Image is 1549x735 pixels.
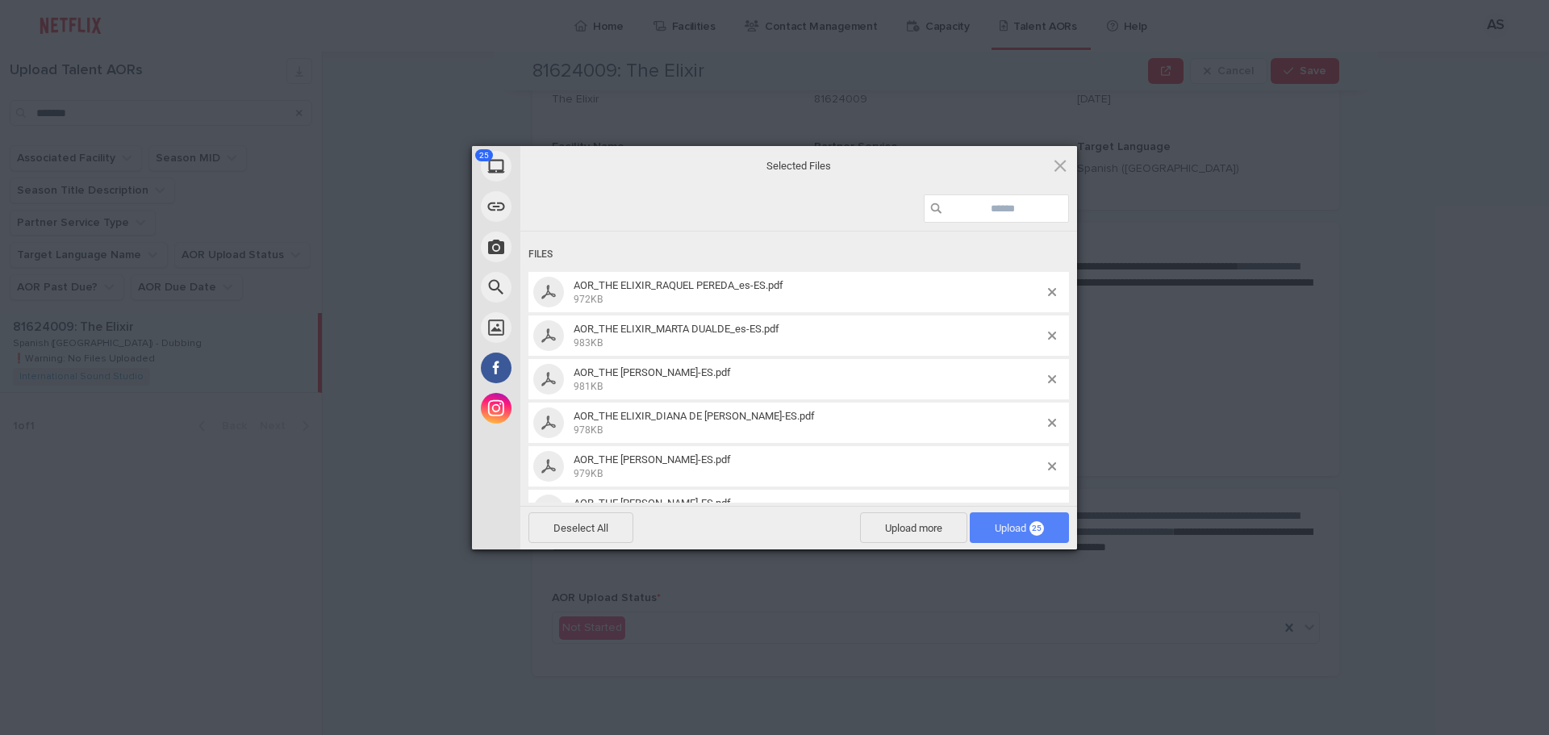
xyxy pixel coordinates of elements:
span: AOR_THE [PERSON_NAME]-ES.pdf [574,497,731,509]
span: AOR_THE ELIXIR_CARLA LÓPEZ_es-ES.pdf [569,497,1048,524]
span: 25 [475,149,493,161]
span: AOR_THE [PERSON_NAME]-ES.pdf [574,453,731,466]
div: Unsplash [472,307,666,348]
span: AOR_THE ELIXIR_DIANA DE [PERSON_NAME]-ES.pdf [574,410,815,422]
div: Link (URL) [472,186,666,227]
div: My Device [472,146,666,186]
span: 978KB [574,424,603,436]
span: Upload [970,512,1069,543]
span: Upload [995,522,1044,534]
div: Facebook [472,348,666,388]
div: Take Photo [472,227,666,267]
span: Selected Files [637,158,960,173]
span: AOR_THE ELIXIR_DIANA DE GUZMÁN_es-ES.pdf [569,410,1048,436]
div: Web Search [472,267,666,307]
span: 981KB [574,381,603,392]
span: AOR_THE ELIXIR_MARTA DUALDE_es-ES.pdf [569,323,1048,349]
span: AOR_THE ELIXIR_MARTA DUALDE_es-ES.pdf [574,323,779,335]
span: AOR_THE ELIXIR_RAQUEL PEREDA_es-ES.pdf [569,279,1048,306]
span: AOR_THE ELIXIR_LAURA FERNÁNDEZ_es-ES.pdf [569,366,1048,393]
span: AOR_THE [PERSON_NAME]-ES.pdf [574,366,731,378]
div: Instagram [472,388,666,428]
span: Upload more [860,512,967,543]
span: AOR_THE ELIXIR_PABLO GÓMEZ_es-ES.pdf [569,453,1048,480]
div: Files [528,240,1069,269]
span: 972KB [574,294,603,305]
span: AOR_THE ELIXIR_RAQUEL PEREDA_es-ES.pdf [574,279,783,291]
span: 25 [1029,521,1044,536]
span: 979KB [574,468,603,479]
span: Click here or hit ESC to close picker [1051,157,1069,174]
span: Deselect All [528,512,633,543]
span: 983KB [574,337,603,349]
